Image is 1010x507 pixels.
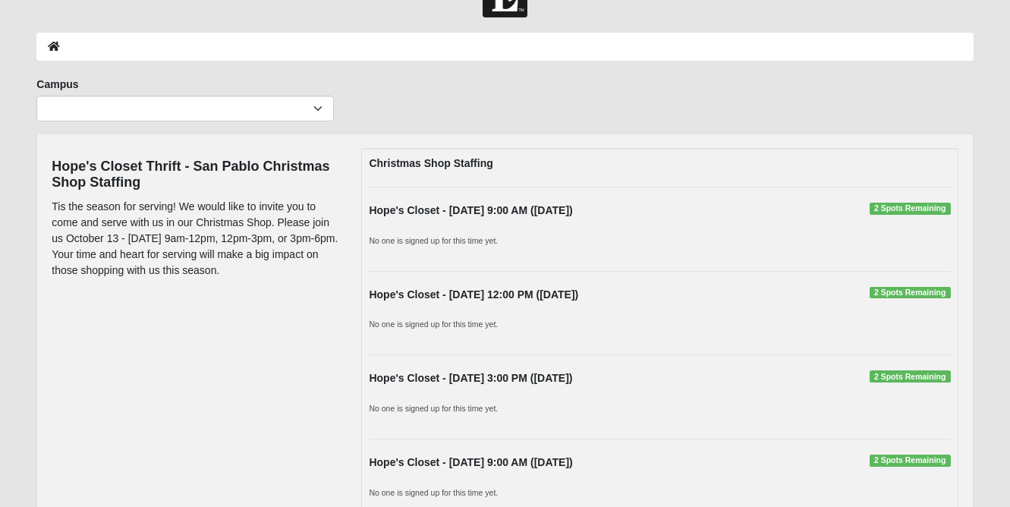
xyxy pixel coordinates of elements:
[870,370,951,383] span: 2 Spots Remaining
[870,455,951,467] span: 2 Spots Remaining
[870,287,951,299] span: 2 Spots Remaining
[369,456,572,468] strong: Hope's Closet - [DATE] 9:00 AM ([DATE])
[52,199,338,279] p: Tis the season for serving! We would like to invite you to come and serve with us in our Christma...
[52,159,338,191] h4: Hope's Closet Thrift - San Pablo Christmas Shop Staffing
[369,204,572,216] strong: Hope's Closet - [DATE] 9:00 AM ([DATE])
[369,404,498,413] small: No one is signed up for this time yet.
[369,320,498,329] small: No one is signed up for this time yet.
[369,488,498,497] small: No one is signed up for this time yet.
[369,288,578,301] strong: Hope's Closet - [DATE] 12:00 PM ([DATE])
[36,77,78,92] label: Campus
[870,203,951,215] span: 2 Spots Remaining
[369,157,492,169] strong: Christmas Shop Staffing
[369,372,572,384] strong: Hope's Closet - [DATE] 3:00 PM ([DATE])
[369,236,498,245] small: No one is signed up for this time yet.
